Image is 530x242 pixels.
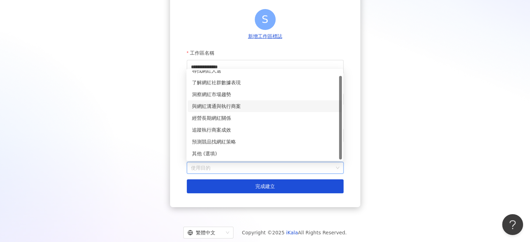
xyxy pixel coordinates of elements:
div: 預測競品找網紅策略 [188,136,342,148]
div: 其他 (選填) [188,148,342,159]
div: 繁體中文 [187,227,223,238]
div: 了解網紅社群數據表現 [188,77,342,88]
span: Copyright © 2025 All Rights Reserved. [242,228,347,237]
div: 尋找網紅人選 [188,65,342,77]
iframe: Help Scout Beacon - Open [502,214,523,235]
button: 完成建立 [187,179,344,193]
span: S [262,11,268,28]
a: iKala [286,230,298,235]
button: 新增工作區標誌 [246,33,284,40]
div: 經營長期網紅關係 [192,114,338,122]
span: 完成建立 [255,184,275,189]
div: 預測競品找網紅策略 [192,138,338,146]
input: 工作區名稱 [187,60,344,74]
label: 工作區名稱 [187,46,220,60]
div: 尋找網紅人選 [192,67,338,75]
div: 洞察網紅市場趨勢 [188,88,342,100]
div: 追蹤執行商案成效 [188,124,342,136]
div: 追蹤執行商案成效 [192,126,338,134]
div: 了解網紅社群數據表現 [192,79,338,86]
div: 經營長期網紅關係 [188,112,342,124]
div: 與網紅溝通與執行商案 [188,100,342,112]
div: 與網紅溝通與執行商案 [192,102,338,110]
div: 其他 (選填) [192,150,338,157]
div: 洞察網紅市場趨勢 [192,91,338,98]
